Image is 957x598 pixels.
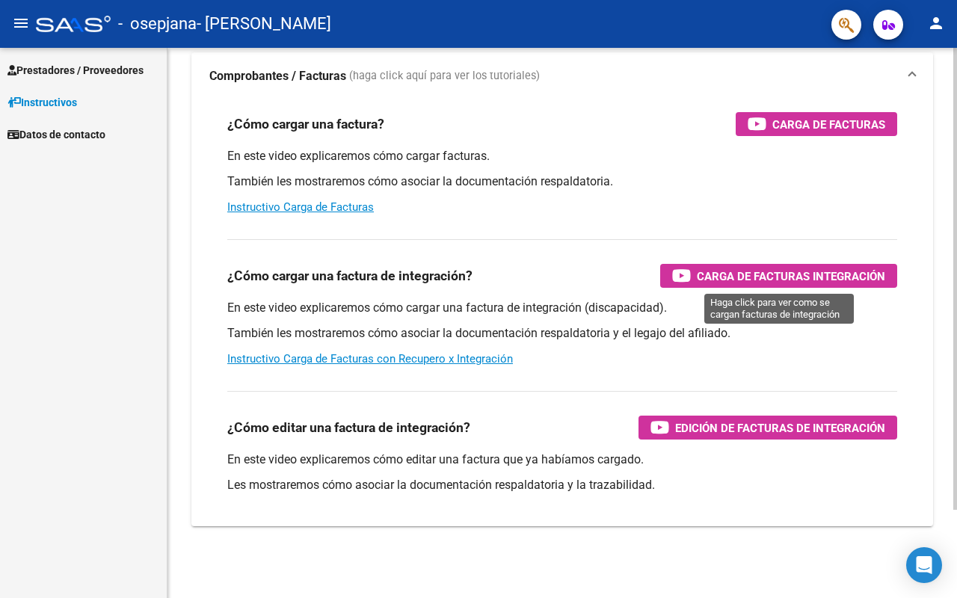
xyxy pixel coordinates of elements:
strong: Comprobantes / Facturas [209,68,346,84]
span: (haga click aquí para ver los tutoriales) [349,68,540,84]
span: Edición de Facturas de integración [675,419,885,437]
span: - [PERSON_NAME] [197,7,331,40]
span: Prestadores / Proveedores [7,62,144,78]
div: Comprobantes / Facturas (haga click aquí para ver los tutoriales) [191,100,933,526]
p: En este video explicaremos cómo cargar facturas. [227,148,897,164]
div: Open Intercom Messenger [906,547,942,583]
span: Datos de contacto [7,126,105,143]
span: Carga de Facturas [772,115,885,134]
a: Instructivo Carga de Facturas [227,200,374,214]
h3: ¿Cómo cargar una factura? [227,114,384,135]
h3: ¿Cómo cargar una factura de integración? [227,265,473,286]
button: Edición de Facturas de integración [638,416,897,440]
span: Instructivos [7,94,77,111]
mat-icon: menu [12,14,30,32]
a: Instructivo Carga de Facturas con Recupero x Integración [227,352,513,366]
mat-expansion-panel-header: Comprobantes / Facturas (haga click aquí para ver los tutoriales) [191,52,933,100]
p: En este video explicaremos cómo editar una factura que ya habíamos cargado. [227,451,897,468]
span: Carga de Facturas Integración [697,267,885,286]
button: Carga de Facturas Integración [660,264,897,288]
p: En este video explicaremos cómo cargar una factura de integración (discapacidad). [227,300,897,316]
p: Les mostraremos cómo asociar la documentación respaldatoria y la trazabilidad. [227,477,897,493]
span: - osepjana [118,7,197,40]
mat-icon: person [927,14,945,32]
p: También les mostraremos cómo asociar la documentación respaldatoria. [227,173,897,190]
button: Carga de Facturas [736,112,897,136]
p: También les mostraremos cómo asociar la documentación respaldatoria y el legajo del afiliado. [227,325,897,342]
h3: ¿Cómo editar una factura de integración? [227,417,470,438]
